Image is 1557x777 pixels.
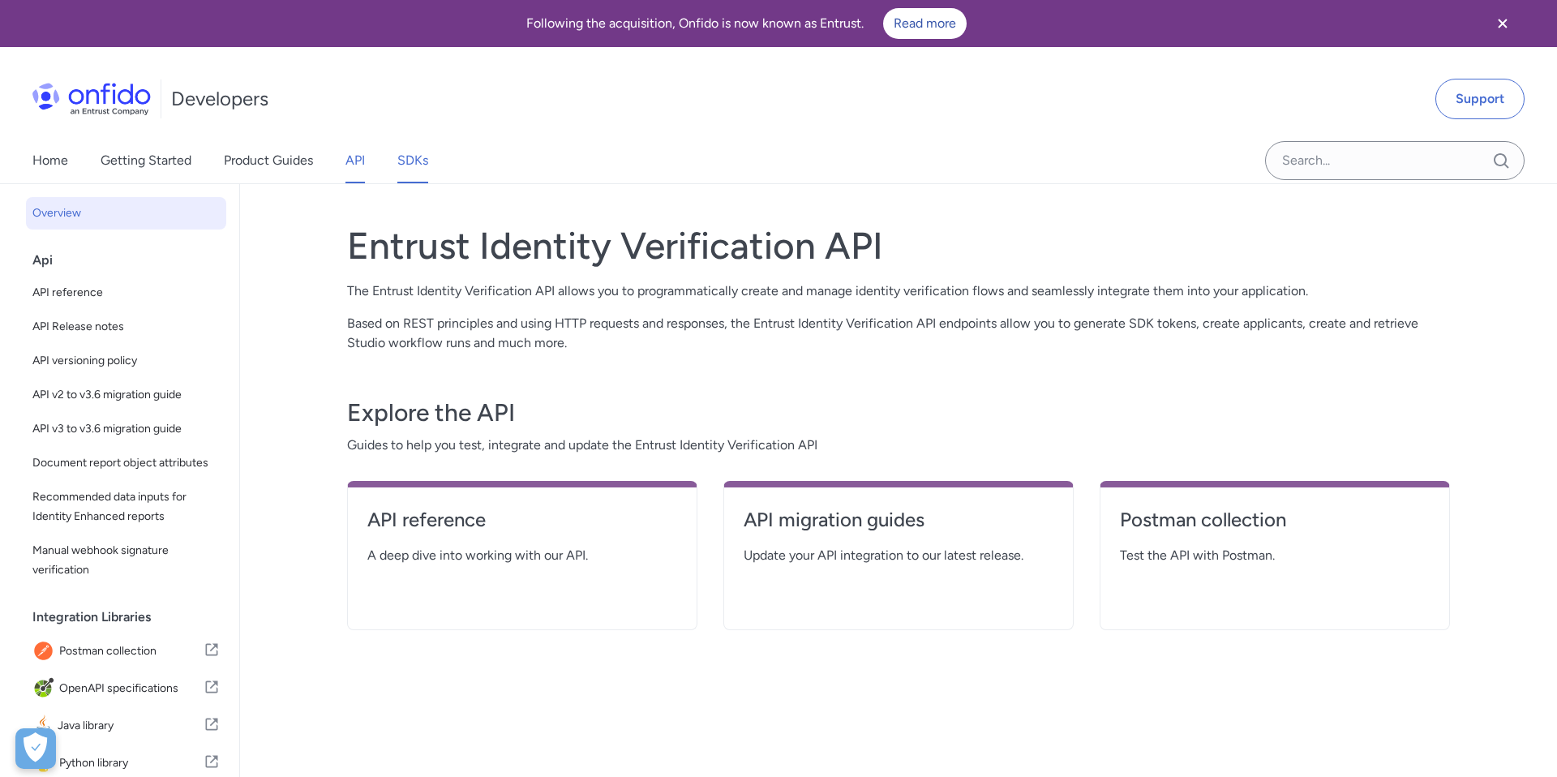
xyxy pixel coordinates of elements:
[224,138,313,183] a: Product Guides
[32,715,58,737] img: IconJava library
[26,481,226,533] a: Recommended data inputs for Identity Enhanced reports
[347,436,1450,455] span: Guides to help you test, integrate and update the Entrust Identity Verification API
[26,379,226,411] a: API v2 to v3.6 migration guide
[26,671,226,706] a: IconOpenAPI specificationsOpenAPI specifications
[32,244,233,277] div: Api
[26,447,226,479] a: Document report object attributes
[32,385,220,405] span: API v2 to v3.6 migration guide
[59,752,204,775] span: Python library
[101,138,191,183] a: Getting Started
[744,507,1053,546] a: API migration guides
[26,413,226,445] a: API v3 to v3.6 migration guide
[171,86,268,112] h1: Developers
[26,534,226,586] a: Manual webhook signature verification
[347,223,1450,268] h1: Entrust Identity Verification API
[744,507,1053,533] h4: API migration guides
[883,8,967,39] a: Read more
[347,397,1450,429] h3: Explore the API
[32,487,220,526] span: Recommended data inputs for Identity Enhanced reports
[26,345,226,377] a: API versioning policy
[32,317,220,337] span: API Release notes
[367,507,677,546] a: API reference
[59,640,204,663] span: Postman collection
[32,351,220,371] span: API versioning policy
[1473,3,1533,44] button: Close banner
[744,546,1053,565] span: Update your API integration to our latest release.
[367,507,677,533] h4: API reference
[397,138,428,183] a: SDKs
[32,677,59,700] img: IconOpenAPI specifications
[367,546,677,565] span: A deep dive into working with our API.
[32,204,220,223] span: Overview
[32,138,68,183] a: Home
[1493,14,1512,33] svg: Close banner
[32,541,220,580] span: Manual webhook signature verification
[32,283,220,303] span: API reference
[1120,546,1430,565] span: Test the API with Postman.
[1120,507,1430,546] a: Postman collection
[32,83,151,115] img: Onfido Logo
[347,281,1450,301] p: The Entrust Identity Verification API allows you to programmatically create and manage identity v...
[26,311,226,343] a: API Release notes
[15,728,56,769] div: Cookie Preferences
[26,633,226,669] a: IconPostman collectionPostman collection
[1435,79,1525,119] a: Support
[19,8,1473,39] div: Following the acquisition, Onfido is now known as Entrust.
[32,419,220,439] span: API v3 to v3.6 migration guide
[32,453,220,473] span: Document report object attributes
[347,314,1450,353] p: Based on REST principles and using HTTP requests and responses, the Entrust Identity Verification...
[26,708,226,744] a: IconJava libraryJava library
[1265,141,1525,180] input: Onfido search input field
[345,138,365,183] a: API
[1120,507,1430,533] h4: Postman collection
[26,197,226,230] a: Overview
[32,601,233,633] div: Integration Libraries
[58,715,204,737] span: Java library
[15,728,56,769] button: Open Preferences
[59,677,204,700] span: OpenAPI specifications
[26,277,226,309] a: API reference
[32,640,59,663] img: IconPostman collection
